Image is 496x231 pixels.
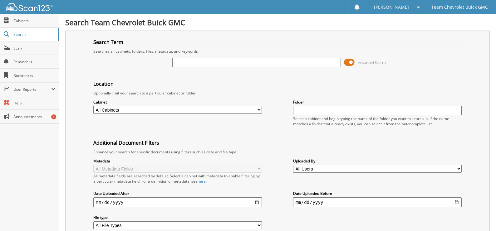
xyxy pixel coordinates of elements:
span: Bookmarks [13,73,56,78]
div: All metadata fields are searched by default. Select a cabinet with metadata to enable filtering b... [93,173,262,184]
a: here [198,179,206,184]
legend: Location [90,80,117,87]
label: Cabinet [93,99,262,105]
span: Help [13,100,56,106]
img: scan123-logo-white.svg [6,3,53,11]
span: Reminders [13,59,56,65]
div: Select a cabinet and begin typing the name of the folder you want to search in. If the name match... [293,116,462,127]
label: Metadata [93,158,262,164]
input: end [293,197,462,207]
span: User Reports [13,87,51,92]
span: [PERSON_NAME] [374,5,409,9]
span: Advanced Search [358,60,386,65]
label: Uploaded By [293,158,462,164]
div: Optionally limit your search to a particular cabinet or folder [90,90,465,96]
label: Folder [293,99,462,105]
h1: Search Team Chevrolet Buick GMC [65,17,490,27]
span: Announcements [13,114,56,119]
label: File type [93,215,262,220]
label: Date Uploaded After [93,191,262,196]
div: 1 [51,114,56,119]
legend: Search Term [90,39,126,46]
label: Date Uploaded Before [293,191,462,196]
span: Team Chevrolet Buick GMC [431,5,488,9]
span: Scan [13,46,56,51]
div: Enhance your search for specific documents using filters such as date and file type. [90,149,465,155]
span: Cabinets [13,18,56,23]
div: Searches all cabinets, folders, files, metadata, and keywords [90,49,465,54]
span: Search [13,32,55,37]
input: start [93,197,262,207]
legend: Additional Document Filters [90,139,162,146]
